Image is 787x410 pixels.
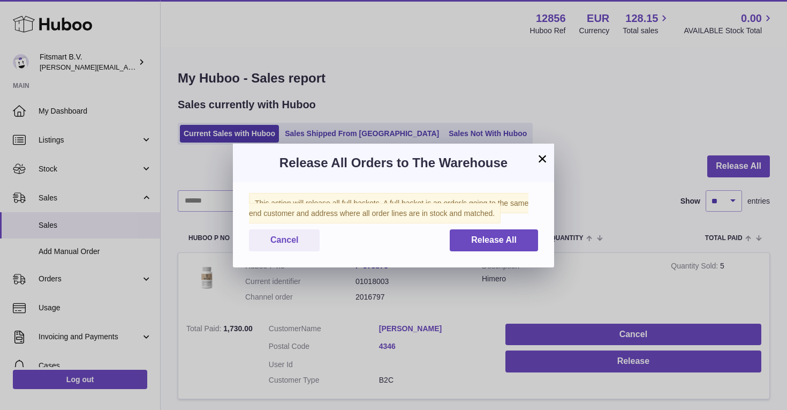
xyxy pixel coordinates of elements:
button: Cancel [249,229,320,251]
span: Release All [471,235,517,244]
span: Cancel [270,235,298,244]
h3: Release All Orders to The Warehouse [249,154,538,172]
button: × [536,152,549,165]
button: Release All [450,229,538,251]
span: This action will release all full baskets. A full basket is an order/s going to the same end cust... [249,193,528,223]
